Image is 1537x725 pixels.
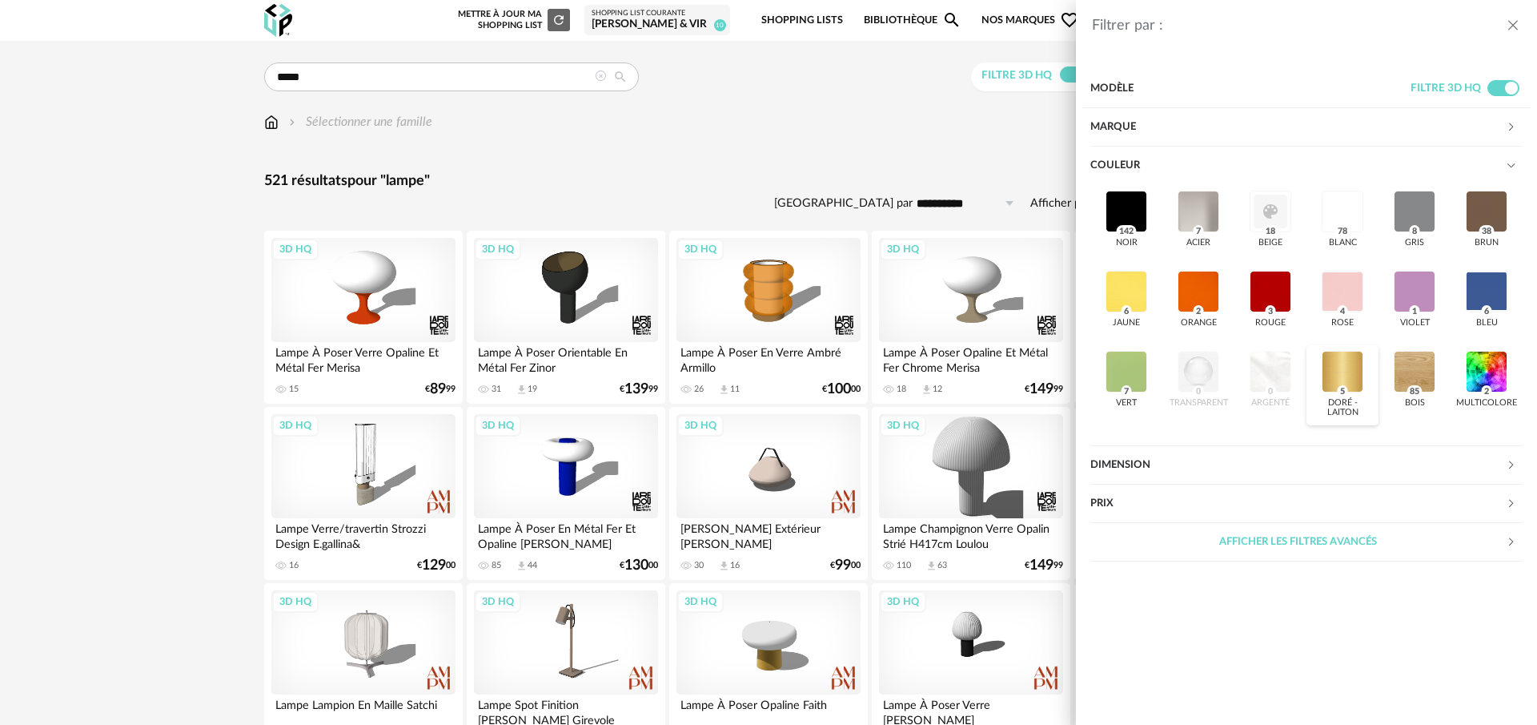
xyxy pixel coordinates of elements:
[1090,446,1523,485] div: Dimension
[1116,398,1137,409] div: vert
[1410,225,1420,238] span: 8
[1090,446,1506,485] div: Dimension
[1117,225,1137,238] span: 142
[1194,225,1204,238] span: 7
[1476,318,1498,328] div: bleu
[1090,523,1523,562] div: Afficher les filtres avancés
[1505,16,1521,37] button: close drawer
[1113,318,1140,328] div: jaune
[1258,238,1282,248] div: beige
[1312,398,1374,419] div: doré - laiton
[1475,238,1499,248] div: brun
[1090,70,1411,108] div: Modèle
[1263,225,1278,238] span: 18
[1116,238,1138,248] div: noir
[1122,305,1132,318] span: 6
[1122,385,1132,398] span: 7
[1194,305,1204,318] span: 2
[1405,398,1425,409] div: bois
[1405,238,1424,248] div: gris
[1186,238,1210,248] div: acier
[1338,385,1348,398] span: 5
[1410,305,1420,318] span: 1
[1090,147,1523,185] div: Couleur
[1090,108,1506,147] div: Marque
[1407,385,1423,398] span: 85
[1090,147,1506,185] div: Couleur
[1331,318,1354,328] div: rose
[1456,398,1517,409] div: multicolore
[1338,305,1348,318] span: 4
[1181,318,1217,328] div: orange
[1266,305,1276,318] span: 3
[1090,185,1523,446] div: Couleur
[1482,385,1492,398] span: 2
[1411,83,1481,94] span: Filtre 3D HQ
[1090,485,1506,523] div: Prix
[1482,305,1492,318] span: 6
[1090,108,1523,147] div: Marque
[1329,238,1357,248] div: blanc
[1335,225,1350,238] span: 78
[1255,318,1286,328] div: rouge
[1090,485,1523,523] div: Prix
[1400,318,1430,328] div: violet
[1092,17,1505,35] div: Filtrer par :
[1090,523,1506,562] div: Afficher les filtres avancés
[1479,225,1495,238] span: 38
